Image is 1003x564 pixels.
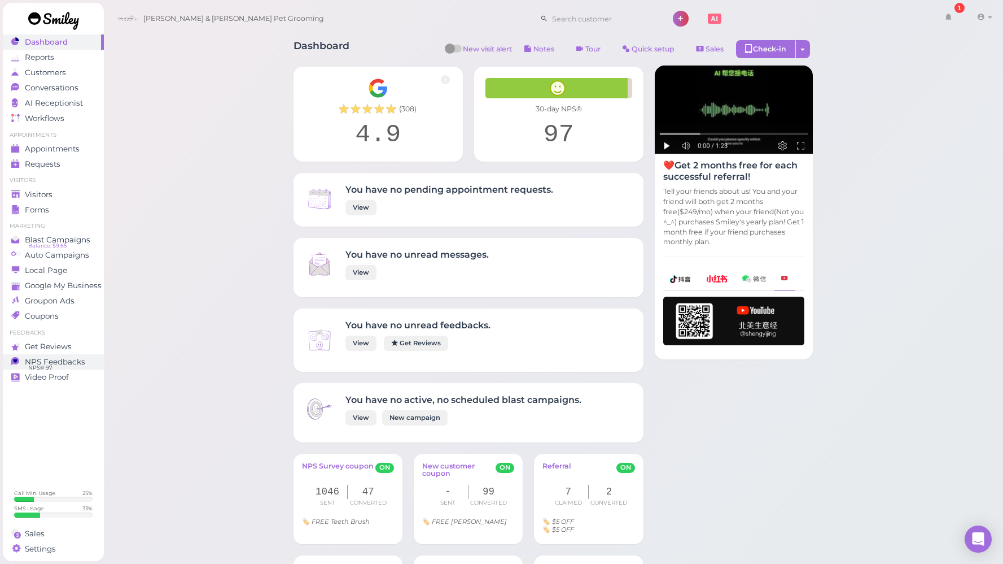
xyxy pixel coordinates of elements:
[616,463,635,473] span: ON
[3,187,104,202] a: Visitors
[14,505,44,512] div: SMS Usage
[345,336,376,351] a: View
[82,489,93,497] div: 25 %
[428,485,468,499] div: -
[375,463,394,473] span: ON
[305,249,334,279] img: Inbox
[3,232,104,248] a: Blast Campaigns Balance: $9.65
[742,275,766,283] img: wechat-a99521bb4f7854bbf8f190d1356e2cdb.png
[25,281,102,290] span: Google My Business
[496,463,514,473] span: ON
[25,53,54,62] span: Reports
[345,265,376,280] a: View
[542,462,571,479] a: Referral
[25,342,72,352] span: Get Reviews
[515,40,564,58] button: Notes
[25,296,75,306] span: Groupon Ads
[294,40,349,61] h1: Dashboard
[589,499,629,507] div: Converted
[25,83,78,93] span: Conversations
[485,104,632,114] div: 30-day NPS®
[428,499,468,507] div: Sent
[3,339,104,354] a: Get Reviews
[3,263,104,278] a: Local Page
[143,3,324,34] span: [PERSON_NAME] & [PERSON_NAME] Pet Grooming
[965,526,992,553] div: Open Intercom Messenger
[655,66,813,154] img: AI receptionist
[25,544,56,554] span: Settings
[3,354,104,370] a: NPS Feedbacks NPS® 97
[3,157,104,172] a: Requests
[3,141,104,157] a: Appointments
[3,278,104,293] a: Google My Business
[348,499,388,507] div: Converted
[670,275,691,283] img: douyin-2727e60b7b0d5d1bbe969c21619e8014.png
[3,176,104,184] li: Visitors
[3,293,104,309] a: Groupon Ads
[463,44,512,61] span: New visit alert
[613,40,684,58] a: Quick setup
[28,363,52,372] span: NPS® 97
[589,485,629,499] div: 2
[25,190,52,199] span: Visitors
[548,485,589,499] div: 7
[706,45,724,53] span: Sales
[663,186,804,247] p: Tell your friends about us! You and your friend will both get 2 months free($249/mo) when your fr...
[3,541,104,557] a: Settings
[706,275,728,283] img: xhs-786d23addd57f6a2be217d5a65f4ab6b.png
[25,372,69,382] span: Video Proof
[302,518,394,525] div: Coupon title
[25,159,60,169] span: Requests
[305,394,334,424] img: Inbox
[3,329,104,337] li: Feedbacks
[3,65,104,80] a: Customers
[14,489,55,497] div: Call Min. Usage
[663,160,804,181] h4: ❤️Get 2 months free for each successful referral!
[552,518,574,526] i: $5 OFF
[305,326,334,355] img: Inbox
[25,529,45,539] span: Sales
[25,311,59,321] span: Coupons
[3,80,104,96] a: Conversations
[552,526,574,533] i: $5 OFF
[348,485,388,499] div: 47
[542,518,634,525] div: Invitee Coupon title
[548,10,658,28] input: Search customer
[25,98,83,108] span: AI Receptionist
[345,320,490,331] h4: You have no unread feedbacks.
[3,370,104,385] a: Video Proof
[25,144,80,154] span: Appointments
[468,499,509,507] div: Converted
[468,485,509,499] div: 99
[548,499,589,507] div: Claimed
[3,111,104,126] a: Workflows
[312,518,370,526] i: FREE Teeth Brush
[422,518,514,525] div: Coupon title
[345,200,376,215] a: View
[25,266,67,275] span: Local Page
[82,505,93,512] div: 33 %
[567,40,610,58] a: Tour
[736,40,796,58] div: Check-in
[3,526,104,541] a: Sales
[382,410,448,426] a: New campaign
[3,202,104,218] a: Forms
[345,184,553,195] h4: You have no pending appointment requests.
[305,120,452,150] div: 4.9
[25,37,68,47] span: Dashboard
[3,50,104,65] a: Reports
[308,485,348,499] div: 1046
[25,68,66,77] span: Customers
[384,336,448,351] a: Get Reviews
[25,250,89,260] span: Auto Campaigns
[25,114,64,123] span: Workflows
[954,3,965,13] div: 1
[3,248,104,263] a: Auto Campaigns
[345,394,581,405] h4: You have no active, no scheduled blast campaigns.
[345,249,489,260] h4: You have no unread messages.
[687,40,733,58] a: Sales
[308,499,348,507] div: Sent
[432,518,507,526] i: FREE [PERSON_NAME]
[542,526,634,533] div: Coupon title
[25,357,85,367] span: NPS Feedbacks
